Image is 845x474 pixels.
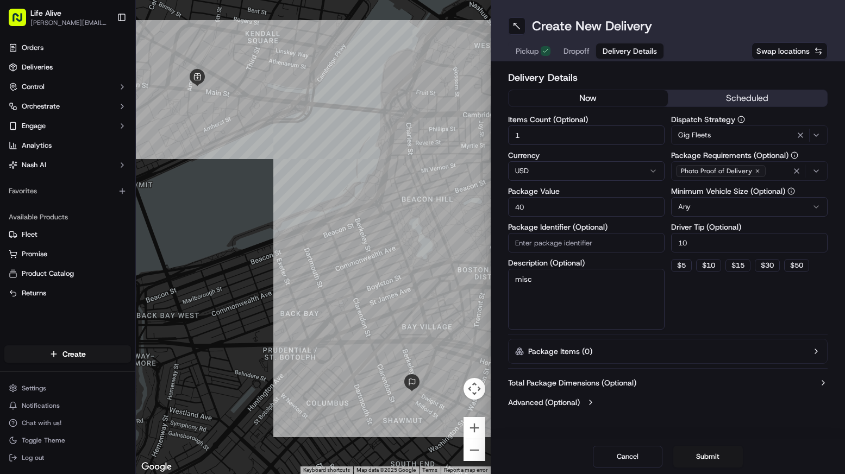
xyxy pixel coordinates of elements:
p: Welcome 👋 [11,43,198,61]
button: $15 [725,259,750,272]
span: Engage [22,121,46,131]
input: Enter package value [508,197,665,217]
span: Control [22,82,45,92]
button: Package Items (0) [508,339,828,364]
span: Log out [22,453,44,462]
img: 1736555255976-a54dd68f-1ca7-489b-9aae-adbdc363a1c4 [11,104,30,123]
button: Keyboard shortcuts [303,466,350,474]
div: Available Products [4,208,131,226]
label: Advanced (Optional) [508,397,580,408]
h2: Delivery Details [508,70,828,85]
button: Cancel [593,446,662,467]
span: Returns [22,288,46,298]
span: API Documentation [103,243,174,254]
span: Swap locations [756,46,810,56]
button: scheduled [668,90,827,106]
label: Total Package Dimensions (Optional) [508,377,636,388]
span: Settings [22,384,46,393]
div: Favorites [4,182,131,200]
div: We're available if you need us! [49,115,149,123]
span: Orchestrate [22,102,60,111]
span: Pylon [108,269,132,277]
div: Start new chat [49,104,178,115]
img: 1736555255976-a54dd68f-1ca7-489b-9aae-adbdc363a1c4 [22,198,30,207]
a: Returns [9,288,127,298]
a: Orders [4,39,131,56]
input: Enter number of items [508,125,665,145]
button: Promise [4,245,131,263]
button: Nash AI [4,156,131,174]
label: Package Value [508,187,665,195]
img: 1736555255976-a54dd68f-1ca7-489b-9aae-adbdc363a1c4 [22,169,30,178]
button: Package Requirements (Optional) [791,151,798,159]
div: 📗 [11,244,20,252]
span: Delivery Details [603,46,657,56]
input: Enter driver tip amount [671,233,828,252]
button: Product Catalog [4,265,131,282]
button: Map camera controls [464,378,485,400]
button: Toggle Theme [4,433,131,448]
button: Engage [4,117,131,135]
span: Klarizel Pensader [34,198,90,206]
a: Analytics [4,137,131,154]
label: Description (Optional) [508,259,665,267]
h1: Create New Delivery [532,17,652,35]
span: Nash AI [22,160,46,170]
button: See all [168,139,198,152]
span: Dropoff [564,46,590,56]
input: Enter package identifier [508,233,665,252]
label: Package Items ( 0 ) [528,346,592,357]
button: now [509,90,668,106]
textarea: misc [508,269,665,330]
div: 💻 [92,244,101,252]
button: Notifications [4,398,131,413]
button: Chat with us! [4,415,131,431]
label: Currency [508,151,665,159]
button: Fleet [4,226,131,243]
span: Orders [22,43,43,53]
button: Life Alive[PERSON_NAME][EMAIL_ADDRESS][DOMAIN_NAME] [4,4,112,30]
button: Zoom out [464,439,485,461]
button: Photo Proof of Delivery [671,161,828,181]
span: Photo Proof of Delivery [681,167,752,175]
span: Toggle Theme [22,436,65,445]
button: Returns [4,285,131,302]
button: Start new chat [185,107,198,120]
a: Promise [9,249,127,259]
button: Advanced (Optional) [508,397,828,408]
span: Pickup [516,46,539,56]
img: Klarizel Pensader [11,158,28,175]
label: Minimum Vehicle Size (Optional) [671,187,828,195]
button: Zoom in [464,417,485,439]
span: Notifications [22,401,60,410]
label: Package Requirements (Optional) [671,151,828,159]
img: Google [139,460,174,474]
span: • [92,168,96,177]
button: Gig Fleets [671,125,828,145]
span: [DATE] [98,198,120,206]
span: Deliveries [22,62,53,72]
span: Life Alive [30,8,61,18]
button: $10 [696,259,721,272]
a: Report a map error [444,467,487,473]
span: Chat with us! [22,419,61,427]
button: $30 [755,259,780,272]
a: Deliveries [4,59,131,76]
span: Create [62,349,86,359]
label: Package Identifier (Optional) [508,223,665,231]
button: Submit [673,446,743,467]
button: $50 [784,259,809,272]
button: Create [4,345,131,363]
button: Log out [4,450,131,465]
button: Orchestrate [4,98,131,115]
span: Klarizel Pensader [34,168,90,177]
a: Fleet [9,230,127,239]
button: Control [4,78,131,96]
span: Knowledge Base [22,243,83,254]
button: Minimum Vehicle Size (Optional) [787,187,795,195]
a: Terms (opens in new tab) [422,467,437,473]
button: [PERSON_NAME][EMAIL_ADDRESS][DOMAIN_NAME] [30,18,108,27]
button: Swap locations [752,42,828,60]
label: Dispatch Strategy [671,116,828,123]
